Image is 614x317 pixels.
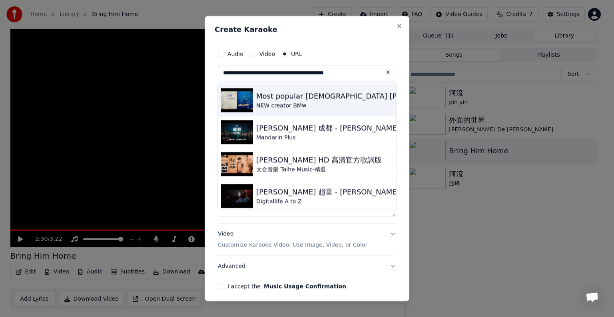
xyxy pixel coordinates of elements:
div: [PERSON_NAME] 成都 - [PERSON_NAME] [256,123,400,134]
p: Customize Karaoke Video: Use Image, Video, or Color [218,241,367,249]
img: Most popular Chinese Song Cheng Du [221,88,253,112]
div: 太合音樂 Taihe Music-精選 [256,166,382,174]
label: Video [259,51,275,57]
img: Zhao Lei 趙雷 - Cheng Du 成都 with pinyin lyrics and english translation [221,184,253,208]
div: Most popular [DEMOGRAPHIC_DATA] [PERSON_NAME] [256,91,449,102]
img: Cheng Du 成都 - 赵雷 Zhao Lei [221,120,253,144]
label: I accept the [227,283,346,289]
h2: Create Karaoke [215,26,399,33]
div: Digitallife A to Z [256,198,577,206]
div: [PERSON_NAME] HD 高清官方歌詞版 [256,155,382,166]
div: Mandarin Plus [256,134,400,142]
label: Audio [227,51,243,57]
div: [PERSON_NAME] 趙雷 - [PERSON_NAME] Du 成都 with pinyin lyrics and english translation [256,186,577,198]
div: Video [218,230,367,249]
button: I accept the [264,283,346,289]
img: 趙雷 HD 高清官方歌詞版 [221,152,253,176]
button: Advanced [218,256,396,277]
label: URL [291,51,302,57]
button: VideoCustomize Karaoke Video: Use Image, Video, or Color [218,224,396,256]
div: NEW creator BMw [256,102,449,110]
